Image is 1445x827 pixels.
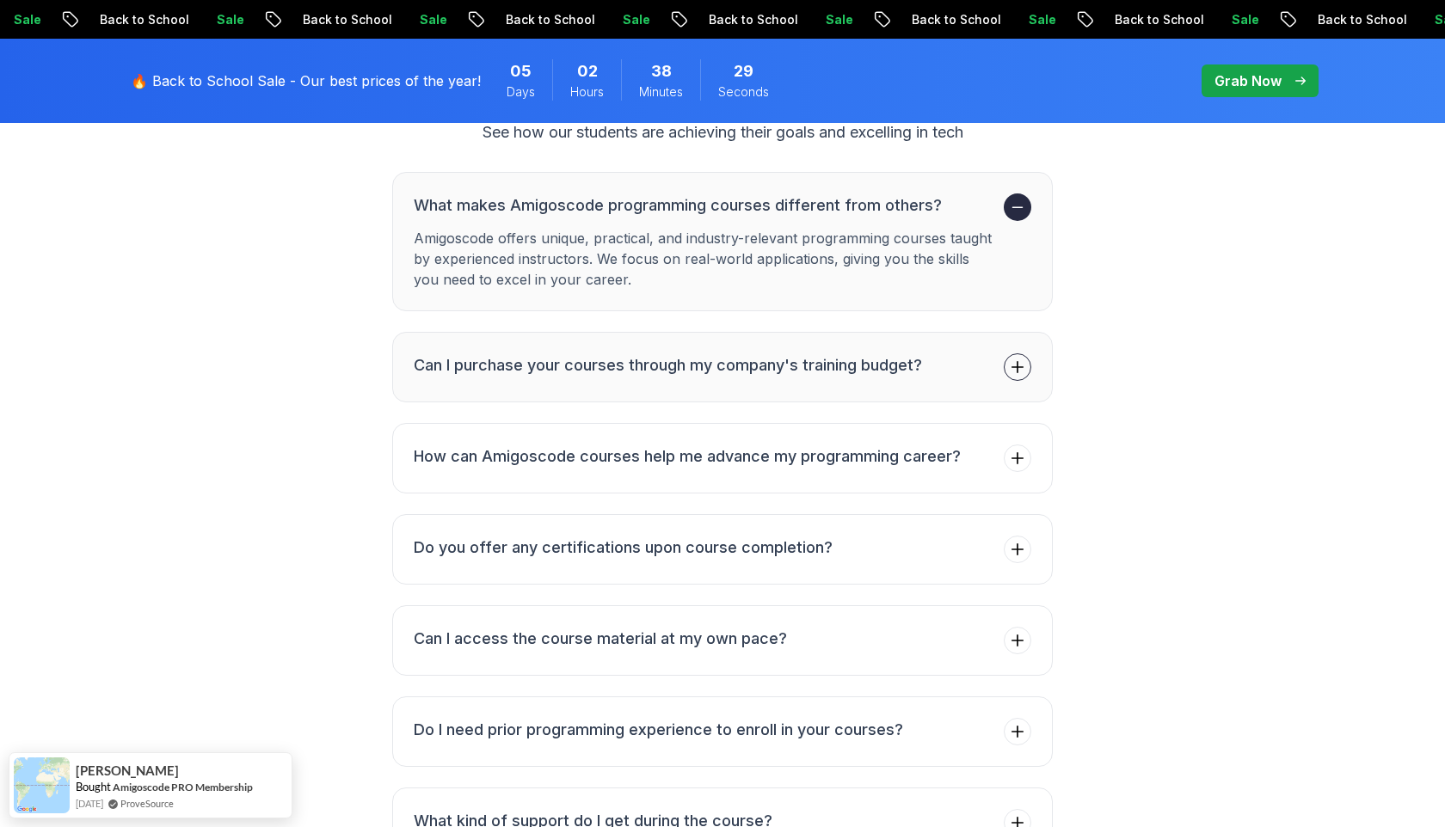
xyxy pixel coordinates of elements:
a: Amigoscode PRO Membership [113,781,253,793]
img: provesource social proof notification image [14,757,70,813]
p: See how our students are achieving their goals and excelling in tech [483,120,963,144]
h3: What makes Amigoscode programming courses different from others? [414,193,997,217]
button: How can Amigoscode courses help me advance my programming career? [392,423,1053,493]
p: Back to School [286,11,403,28]
button: What makes Amigoscode programming courses different from others?Amigoscode offers unique, practic... [392,172,1053,311]
button: Do I need prior programming experience to enroll in your courses? [392,696,1053,767]
h3: How can Amigoscode courses help me advance my programming career? [414,444,961,469]
button: Can I access the course material at my own pace? [392,605,1053,676]
p: Sale [200,11,255,28]
button: Do you offer any certifications upon course completion? [392,514,1053,585]
p: Back to School [895,11,1012,28]
h3: Do you offer any certifications upon course completion? [414,536,833,560]
a: ProveSource [120,796,174,811]
span: Days [507,83,535,101]
span: 38 Minutes [651,59,672,83]
h3: Can I purchase your courses through my company's training budget? [414,353,922,377]
h3: Do I need prior programming experience to enroll in your courses? [414,718,903,742]
p: Back to School [489,11,606,28]
span: 5 Days [510,59,532,83]
button: Can I purchase your courses through my company's training budget? [392,332,1053,402]
span: Bought [76,780,111,793]
p: Sale [403,11,458,28]
p: Back to School [1301,11,1418,28]
span: Minutes [639,83,683,101]
p: Back to School [83,11,200,28]
span: [DATE] [76,796,103,811]
span: [PERSON_NAME] [76,763,179,778]
span: 29 Seconds [734,59,753,83]
span: Hours [570,83,604,101]
p: Grab Now [1214,70,1282,91]
p: Sale [1215,11,1270,28]
p: Sale [606,11,661,28]
p: Amigoscode offers unique, practical, and industry-relevant programming courses taught by experien... [414,228,997,290]
span: 2 Hours [577,59,598,83]
p: Back to School [1098,11,1215,28]
span: Seconds [718,83,769,101]
p: Sale [1012,11,1067,28]
h3: Can I access the course material at my own pace? [414,627,787,651]
p: Sale [809,11,864,28]
p: 🔥 Back to School Sale - Our best prices of the year! [131,70,481,91]
p: Back to School [692,11,809,28]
